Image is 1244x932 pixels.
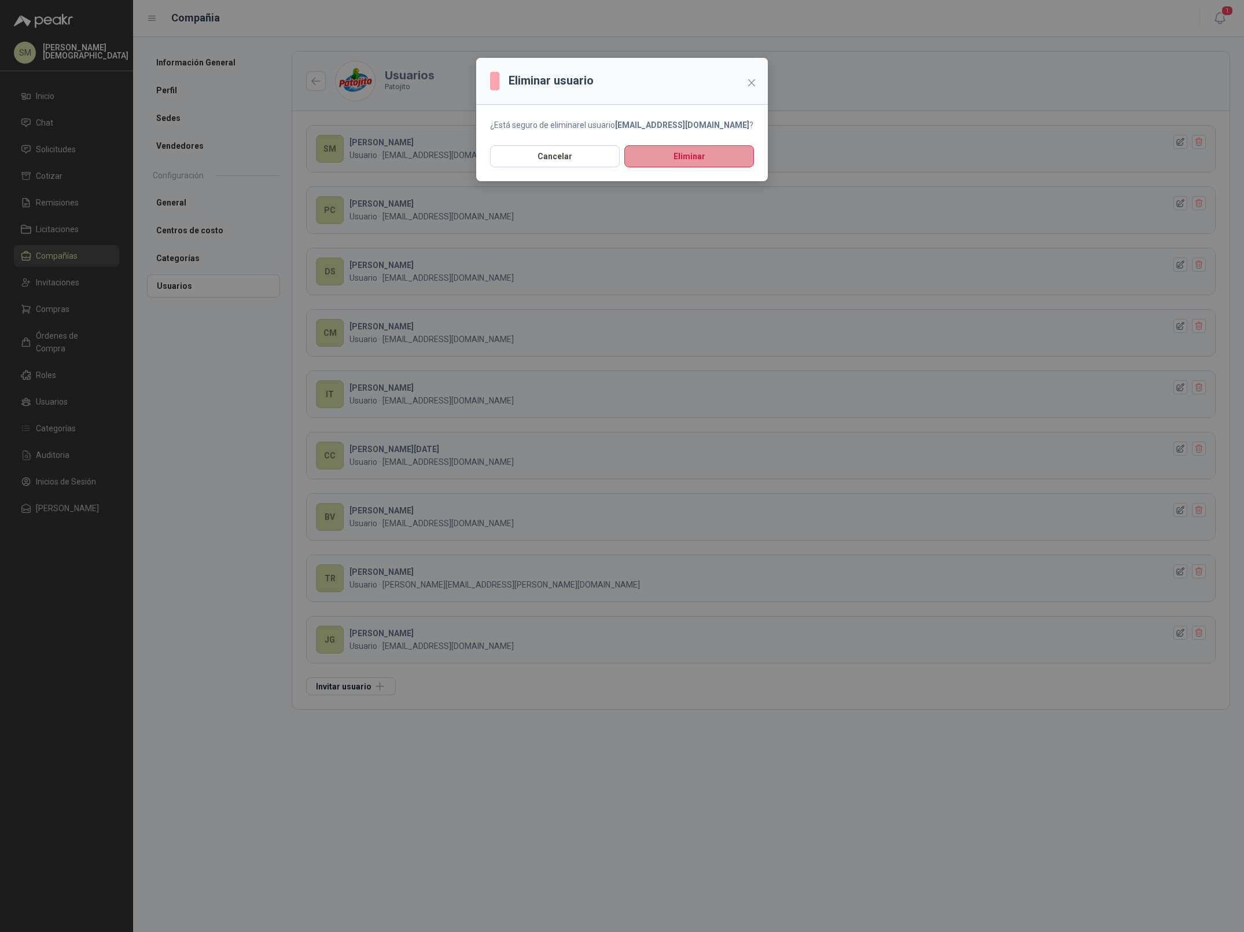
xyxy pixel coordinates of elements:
button: Eliminar [624,145,754,167]
h3: Eliminar usuario [509,72,594,90]
button: Cancelar [490,145,620,167]
div: ¿Está seguro de eliminar el usuario ? [490,119,754,131]
button: Close [742,74,761,92]
span: close [747,78,756,87]
b: [EMAIL_ADDRESS][DOMAIN_NAME] [615,120,749,130]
